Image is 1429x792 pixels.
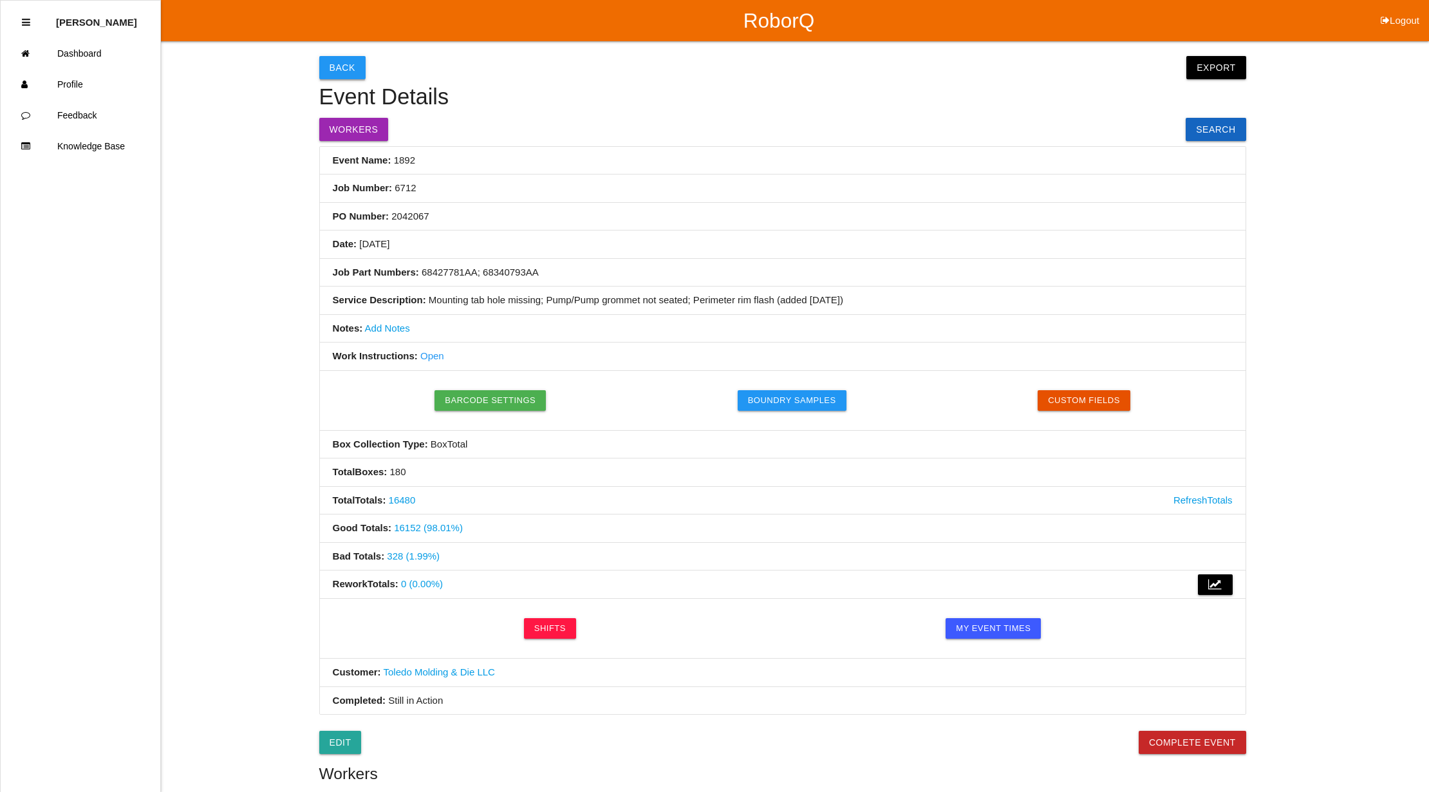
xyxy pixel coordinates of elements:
[320,431,1246,459] li: Box Total
[319,765,1246,782] h5: Workers
[387,551,440,561] a: 328 (1.99%)
[389,495,416,505] a: 16480
[1,131,160,162] a: Knowledge Base
[365,323,410,334] a: Add Notes
[319,56,366,79] button: Back
[420,350,444,361] a: Open
[320,287,1246,315] li: Mounting tab hole missing; Pump/Pump grommet not seated; Perimeter rim flash (added [DATE])
[1186,118,1246,141] a: Search
[320,458,1246,487] li: 180
[319,85,1246,109] h4: Event Details
[333,466,388,477] b: Total Boxes :
[333,695,386,706] b: Completed:
[56,7,137,28] p: Diana Harris
[401,578,443,589] a: 0 (0.00%)
[1,100,160,131] a: Feedback
[22,7,30,38] div: Close
[333,155,391,165] b: Event Name:
[333,578,398,589] b: Rework Totals :
[333,211,389,222] b: PO Number:
[384,666,495,677] a: Toledo Molding & Die LLC
[320,174,1246,203] li: 6712
[333,238,357,249] b: Date:
[434,390,546,411] button: Barcode Settings
[394,522,463,533] a: 16152 (98.01%)
[1,38,160,69] a: Dashboard
[320,259,1246,287] li: 68427781AA; 68340793AA
[333,438,428,449] b: Box Collection Type:
[320,687,1246,715] li: Still in Action
[320,147,1246,175] li: 1892
[738,390,846,411] button: Boundry Samples
[1139,731,1246,754] button: Complete Event
[333,323,363,334] b: Notes:
[320,231,1246,259] li: [DATE]
[333,522,391,533] b: Good Totals :
[319,731,362,754] a: Edit
[333,182,393,193] b: Job Number:
[1,69,160,100] a: Profile
[333,666,381,677] b: Customer:
[946,618,1041,639] a: My Event Times
[333,267,419,278] b: Job Part Numbers:
[319,118,389,141] button: Workers
[524,618,576,639] a: Shifts
[333,294,426,305] b: Service Description:
[1173,493,1233,508] a: Refresh Totals
[320,203,1246,231] li: 2042067
[333,495,386,505] b: Total Totals :
[333,350,418,361] b: Work Instructions:
[333,551,385,561] b: Bad Totals :
[1186,56,1246,79] button: Export
[1038,390,1130,411] button: Custom Fields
